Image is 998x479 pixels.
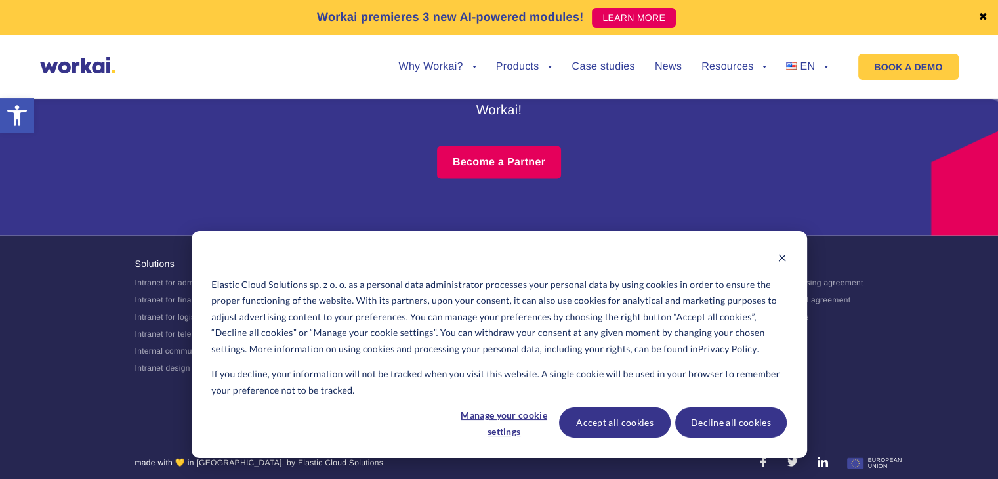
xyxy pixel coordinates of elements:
a: Become a Partner [437,146,561,178]
p: Workai premieres 3 new AI-powered modules! [317,9,584,26]
a: Intranet for administration [135,278,230,287]
a: News [655,62,682,72]
a: BOOK A DEMO [858,54,958,80]
a: Solutions [135,258,175,268]
a: ✖ [978,12,988,23]
button: Dismiss cookie banner [778,251,787,268]
a: Why Workai? [398,62,476,72]
p: Elastic Cloud Solutions sp. z o. o. as a personal data administrator processes your personal data... [211,277,786,358]
a: Intranet for finance [135,295,205,304]
a: Data processing agreement [761,278,863,287]
a: Intranet for telecommunication [135,329,247,338]
button: Accept all cookies [559,407,671,438]
p: If you decline, your information will not be tracked when you visit this website. A single cookie... [211,366,786,398]
a: Case studies [572,62,634,72]
a: Products [496,62,552,72]
a: Intranet design [135,363,190,372]
button: Decline all cookies [675,407,787,438]
button: Manage your cookie settings [453,407,554,438]
div: Cookie banner [192,231,807,458]
a: Resources [701,62,766,72]
iframe: Popup CTA [7,366,361,472]
a: Terms of use [761,312,809,321]
a: Privacy Policy [698,341,757,358]
span: EN [800,61,815,72]
a: LEARN MORE [592,8,676,28]
a: Intranet for logistics [135,312,208,321]
a: Internal communications [135,346,225,355]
